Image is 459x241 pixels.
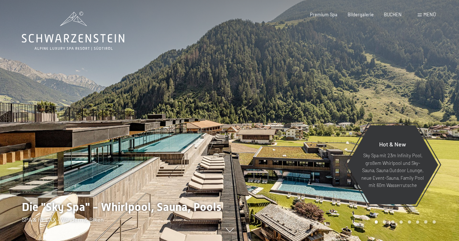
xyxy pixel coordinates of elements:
a: Bildergalerie [348,12,374,17]
span: Hot & New [379,141,406,147]
a: Hot & New Sky Spa mit 23m Infinity Pool, großem Whirlpool und Sky-Sauna, Sauna Outdoor Lounge, ne... [347,125,439,205]
div: Carousel Page 3 [391,220,394,224]
div: Carousel Page 6 [416,220,419,224]
div: Carousel Page 8 [433,220,436,224]
a: Premium Spa [310,12,337,17]
div: Carousel Pagination [372,220,436,224]
div: Carousel Page 4 [399,220,403,224]
p: Sky Spa mit 23m Infinity Pool, großem Whirlpool und Sky-Sauna, Sauna Outdoor Lounge, neue Event-S... [361,152,424,189]
div: Carousel Page 2 [383,220,386,224]
span: Menü [423,12,436,17]
div: Carousel Page 7 [424,220,427,224]
div: Carousel Page 5 [408,220,411,224]
a: BUCHEN [384,12,402,17]
div: Carousel Page 1 (Current Slide) [375,220,378,224]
